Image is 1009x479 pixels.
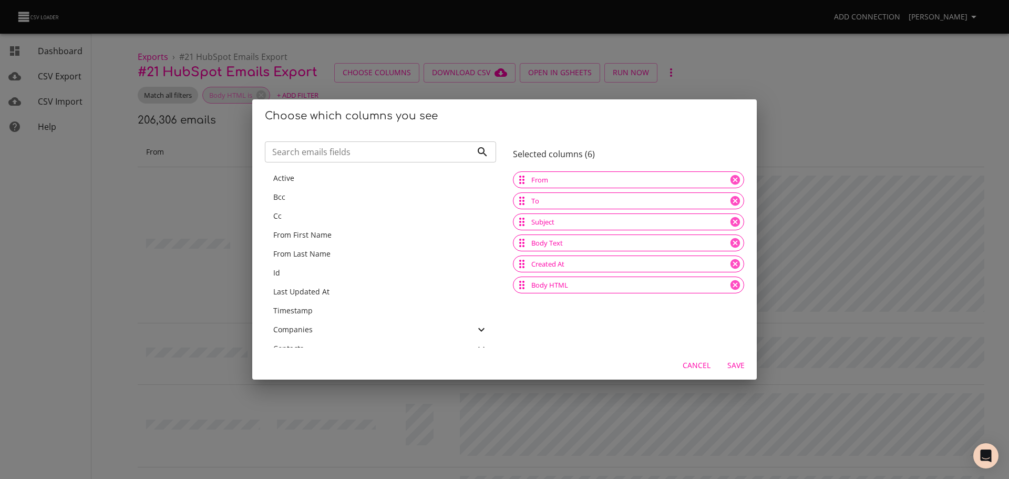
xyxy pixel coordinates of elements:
[513,277,744,293] div: Body HTML
[525,280,574,290] span: Body HTML
[525,217,561,227] span: Subject
[525,259,571,269] span: Created At
[719,356,753,375] button: Save
[678,356,715,375] button: Cancel
[513,235,744,251] div: Body Text
[513,192,744,209] div: To
[723,359,748,372] span: Save
[265,301,496,320] div: Timestamp
[265,320,496,339] div: Companies
[973,443,998,468] div: Open Intercom Messenger
[525,238,569,248] span: Body Text
[273,249,331,259] span: From Last Name
[273,324,313,334] span: Companies
[273,343,304,353] span: Contacts
[265,282,496,301] div: Last Updated At
[273,211,282,221] span: Cc
[265,263,496,282] div: Id
[265,169,496,188] div: Active
[273,268,280,278] span: Id
[265,188,496,207] div: Bcc
[525,175,554,185] span: From
[513,171,744,188] div: From
[683,359,711,372] span: Cancel
[273,305,313,315] span: Timestamp
[525,196,545,206] span: To
[265,108,744,125] h2: Choose which columns you see
[265,207,496,226] div: Cc
[513,213,744,230] div: Subject
[513,256,744,272] div: Created At
[273,230,332,240] span: From First Name
[265,244,496,263] div: From Last Name
[265,339,496,358] div: Contacts
[513,149,744,159] h6: Selected columns ( 6 )
[273,192,285,202] span: Bcc
[273,287,330,297] span: Last Updated At
[265,226,496,244] div: From First Name
[273,173,294,183] span: Active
